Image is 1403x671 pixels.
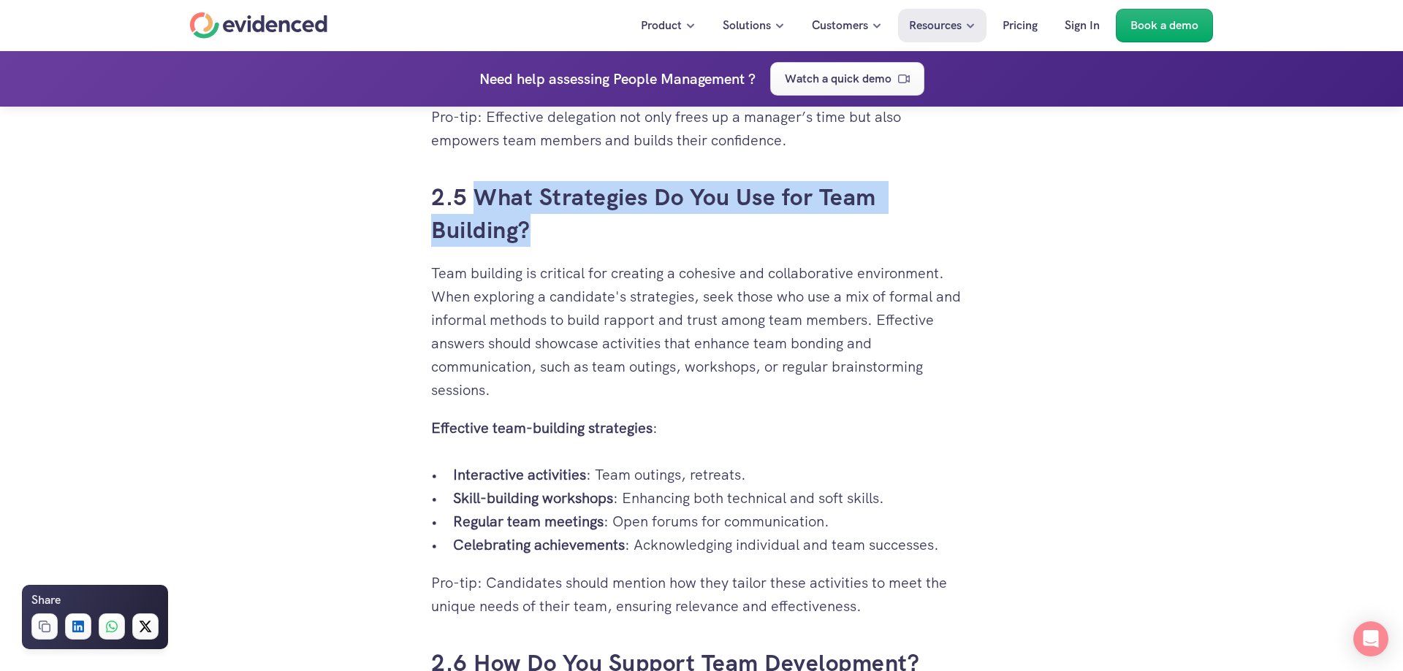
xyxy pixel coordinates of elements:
p: : Acknowledging individual and team successes. [453,533,972,556]
p: Customers [812,16,868,35]
strong: Skill-building workshops [453,488,613,507]
p: Pricing [1003,16,1038,35]
strong: Regular team meetings [453,512,604,531]
p: Need help assessing [479,67,609,91]
a: Book a demo [1116,9,1213,42]
p: Team building is critical for creating a cohesive and collaborative environment. When exploring a... [431,261,972,402]
a: Pricing [992,9,1049,42]
p: Pro-tip: Candidates should mention how they tailor these activities to meet the unique needs of t... [431,571,972,618]
p: Book a demo [1130,16,1198,35]
p: Product [641,16,682,35]
strong: Effective team-building strategies [431,418,653,437]
div: Open Intercom Messenger [1353,621,1388,656]
h3: 2.5 What Strategies Do You Use for Team Building? [431,181,972,247]
p: : Enhancing both technical and soft skills. [453,486,972,510]
h6: Share [31,591,61,610]
a: Home [190,12,327,39]
h4: ? [748,67,756,91]
a: Watch a quick demo [770,62,924,96]
p: : [431,416,972,440]
strong: Celebrating achievements [453,535,625,554]
p: : Open forums for communication. [453,510,972,533]
a: Sign In [1054,9,1111,42]
p: Sign In [1065,16,1100,35]
p: Solutions [723,16,771,35]
p: Pro-tip: Effective delegation not only frees up a manager’s time but also empowers team members a... [431,105,972,152]
p: : Team outings, retreats. [453,463,972,486]
p: Resources [909,16,962,35]
strong: Interactive activities [453,465,586,484]
h4: People Management [613,67,745,91]
p: Watch a quick demo [785,69,891,88]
